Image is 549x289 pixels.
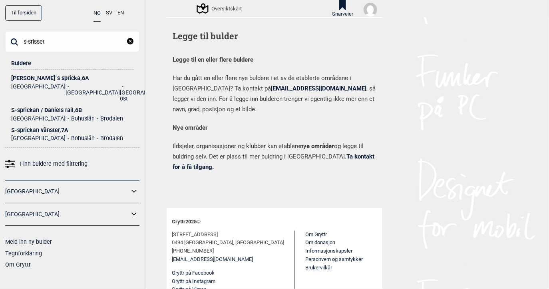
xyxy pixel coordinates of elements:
[5,250,42,257] a: Tegnforklaring
[172,231,218,239] span: [STREET_ADDRESS]
[20,158,88,170] span: Finn buldere med filtrering
[66,116,95,122] li: Bohuslän
[95,135,123,141] li: Brodalen
[66,135,95,141] li: Bohuslän
[173,124,208,131] strong: Nye områder
[66,84,120,102] li: [GEOGRAPHIC_DATA]
[11,116,66,122] li: [GEOGRAPHIC_DATA]
[305,256,363,262] a: Personvern og samtykker
[93,5,101,22] button: NO
[172,277,215,286] button: Gryttr på Instagram
[120,84,174,102] li: [GEOGRAPHIC_DATA] öst
[173,73,376,114] p: Har du gått en eller flere nye buldere i et av de etablerte områdene i [GEOGRAPHIC_DATA]? Ta kont...
[364,3,377,16] img: User fallback1
[305,231,327,237] a: Om Gryttr
[11,135,66,141] li: [GEOGRAPHIC_DATA]
[95,116,123,122] li: Brodalen
[11,107,133,113] div: S-sprickan / Daniels rail , 6B
[11,75,133,81] div: [PERSON_NAME]´s spricka , 6A
[11,52,133,70] div: Buldere
[300,142,334,150] strong: nye områder
[172,239,284,247] span: 0494 [GEOGRAPHIC_DATA], [GEOGRAPHIC_DATA]
[271,85,366,92] a: [EMAIL_ADDRESS][DOMAIN_NAME]
[172,213,377,231] div: Gryttr 2025 ©
[11,127,133,133] div: S-sprickan vänster , 7A
[172,247,214,255] span: [PHONE_NUMBER]
[305,239,335,245] a: Om donasjon
[172,269,215,277] button: Gryttr på Facebook
[106,5,112,21] button: SV
[173,30,376,42] h1: Legge til bulder
[5,261,31,268] a: Om Gryttr
[173,56,253,63] strong: Legge til en eller flere buldere
[5,186,129,197] a: [GEOGRAPHIC_DATA]
[5,239,52,245] a: Meld inn ny bulder
[5,209,129,220] a: [GEOGRAPHIC_DATA]
[305,265,332,271] a: Brukervilkår
[5,31,139,52] input: Søk på buldernavn, sted eller samling
[173,141,376,172] p: Ildsjeler, organisasjoner og klubber kan etablere og legge til buldring selv. Det er plass til me...
[117,5,124,21] button: EN
[5,158,139,170] a: Finn buldere med filtrering
[198,4,242,13] div: Oversiktskart
[11,84,66,102] li: [GEOGRAPHIC_DATA]
[5,5,42,21] a: Til forsiden
[172,255,253,264] a: [EMAIL_ADDRESS][DOMAIN_NAME]
[173,153,374,171] a: Ta kontakt for å få tilgang.
[305,248,352,254] a: Informasjonskapsler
